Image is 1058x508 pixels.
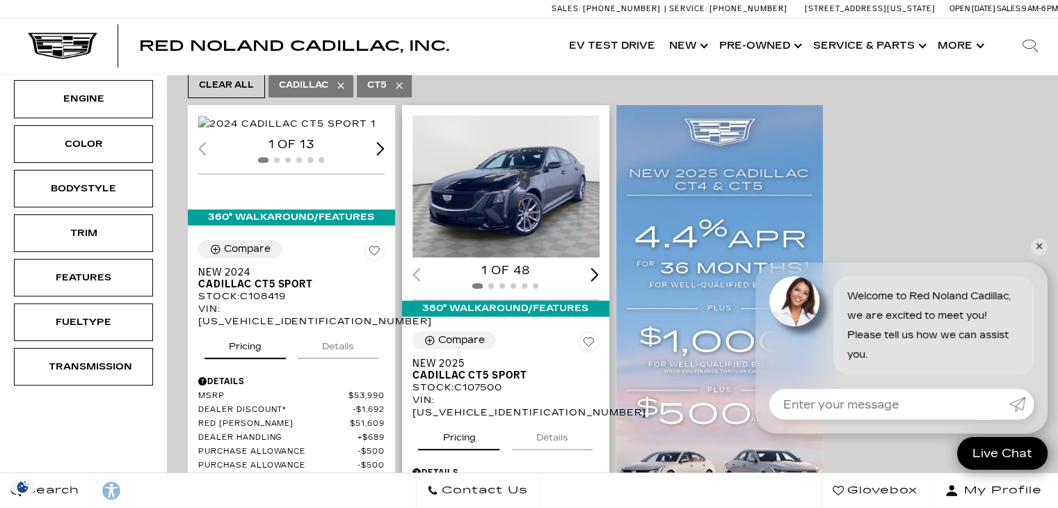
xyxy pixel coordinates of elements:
a: Sales: [PHONE_NUMBER] [552,5,664,13]
div: 1 / 2 [412,116,602,257]
div: 1 of 48 [412,263,599,278]
div: Pricing Details - New 2024 Cadillac CT5 Sport [198,375,385,388]
span: Cadillac CT5 Sport [198,278,374,290]
span: Contact Us [438,481,528,500]
div: Pricing Details - New 2025 Cadillac CT5 Sport [412,466,599,479]
img: 2024 Cadillac CT5 Sport 1 [198,116,376,132]
a: Purchase Allowance $500 [198,447,385,457]
div: BodystyleBodystyle [14,170,153,207]
span: Dealer Handling [198,433,358,443]
span: $51,609 [350,419,385,429]
span: Service: [669,4,707,13]
a: Red Noland Cadillac, Inc. [139,39,449,53]
span: $1,692 [353,405,385,415]
div: FueltypeFueltype [14,303,153,341]
a: [STREET_ADDRESS][US_STATE] [805,4,936,13]
span: CT5 [367,77,387,94]
button: Save Vehicle [578,331,599,358]
a: New [662,18,712,74]
span: Cadillac [279,77,328,94]
button: Save Vehicle [364,240,385,267]
img: Opt-Out Icon [7,479,39,494]
a: Service: [PHONE_NUMBER] [664,5,791,13]
span: Open [DATE] [949,4,995,13]
span: My Profile [959,481,1042,500]
div: 360° WalkAround/Features [402,301,609,316]
a: Submit [1009,389,1034,420]
div: Welcome to Red Noland Cadillac, we are excited to meet you! Please tell us how we can assist you. [833,276,1034,375]
div: Color [49,136,118,152]
a: EV Test Drive [562,18,662,74]
span: 9 AM-6 PM [1022,4,1058,13]
a: Dealer Discount* $1,692 [198,405,385,415]
a: Live Chat [957,437,1048,470]
span: Red [PERSON_NAME] [198,419,350,429]
div: 360° WalkAround/Features [188,209,395,225]
img: Cadillac Dark Logo with Cadillac White Text [28,33,97,59]
span: Sales: [997,4,1022,13]
span: $53,990 [348,391,385,402]
span: [PHONE_NUMBER] [710,4,787,13]
span: New 2025 [412,358,588,370]
span: $500 [358,461,385,471]
div: Next slide [376,142,385,155]
div: Stock : C107500 [412,381,599,394]
div: Transmission [49,359,118,374]
a: MSRP $53,990 [198,391,385,402]
div: Trim [49,225,118,241]
img: 2025 Cadillac CT5 Sport 1 [412,116,602,257]
div: Features [49,270,118,285]
img: Agent profile photo [769,276,819,326]
input: Enter your message [769,389,1009,420]
span: Cadillac CT5 Sport [412,370,588,381]
span: Clear All [199,77,254,94]
div: 1 of 13 [198,137,385,152]
div: Compare [224,243,271,255]
div: TrimTrim [14,214,153,252]
a: Glovebox [821,473,929,508]
a: Dealer Handling $689 [198,433,385,443]
a: Red [PERSON_NAME] $51,609 [198,419,385,429]
button: pricing tab [205,328,286,359]
span: Sales: [552,4,581,13]
span: Red Noland Cadillac, Inc. [139,38,449,54]
a: New 2024Cadillac CT5 Sport [198,267,385,290]
span: $689 [358,433,385,443]
div: ColorColor [14,125,153,163]
div: VIN: [US_VEHICLE_IDENTIFICATION_NUMBER] [412,394,599,419]
a: New 2025Cadillac CT5 Sport [412,358,599,381]
div: Fueltype [49,315,118,330]
a: Purchase Allowance $500 [198,461,385,471]
div: Stock : C108419 [198,290,385,303]
button: Compare Vehicle [412,331,496,349]
button: More [931,18,988,74]
button: pricing tab [418,420,499,450]
div: 1 / 2 [198,116,387,132]
section: Click to Open Cookie Consent Modal [7,479,39,494]
div: Compare [438,334,485,347]
span: [PHONE_NUMBER] [583,4,661,13]
button: Compare Vehicle [198,240,282,258]
span: Live Chat [965,445,1039,461]
button: Open user profile menu [929,473,1058,508]
span: Purchase Allowance [198,461,358,471]
div: Bodystyle [49,181,118,196]
div: Engine [49,91,118,106]
span: Search [22,481,79,500]
span: Purchase Allowance [198,447,358,457]
a: Service & Parts [806,18,931,74]
span: Glovebox [844,481,917,500]
a: Contact Us [416,473,539,508]
span: $500 [358,447,385,457]
span: MSRP [198,391,348,402]
span: Dealer Discount* [198,405,353,415]
a: Pre-Owned [712,18,806,74]
div: FeaturesFeatures [14,259,153,296]
div: TransmissionTransmission [14,348,153,386]
button: details tab [512,420,593,450]
button: details tab [298,328,378,359]
span: New 2024 [198,267,374,278]
div: VIN: [US_VEHICLE_IDENTIFICATION_NUMBER] [198,303,385,328]
div: Next slide [591,268,599,281]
